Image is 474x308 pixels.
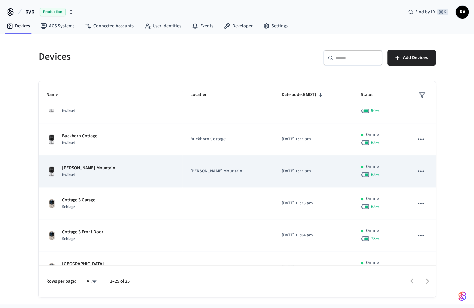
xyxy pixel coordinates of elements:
p: Online [366,195,379,202]
span: Kwikset [62,140,75,146]
p: Online [366,227,379,234]
p: [PERSON_NAME] Mountain L [62,165,119,171]
span: ⌘ K [437,9,448,15]
a: ACS Systems [35,20,80,32]
p: 1–25 of 25 [110,278,130,285]
div: All [84,277,100,286]
p: Cottage 3 Front Door [62,229,103,235]
span: 65 % [371,171,380,178]
p: Online [366,131,379,138]
p: Cottage 3 Garage [62,197,95,203]
p: - [190,200,266,207]
p: Rows per page: [46,278,76,285]
h5: Devices [39,50,233,63]
img: Schlage Sense Smart Deadbolt with Camelot Trim, Front [46,230,57,241]
button: Add Devices [387,50,436,66]
img: Schlage Sense Smart Deadbolt with Camelot Trim, Front [46,198,57,209]
a: Events [187,20,219,32]
img: Kwikset Halo Touchscreen Wifi Enabled Smart Lock, Polished Chrome, Front [46,134,57,145]
span: Production [40,8,66,16]
span: RV [456,6,468,18]
span: Name [46,90,66,100]
span: Location [190,90,216,100]
span: Status [361,90,382,100]
p: Online [366,163,379,170]
span: Kwikset [62,172,75,178]
p: [GEOGRAPHIC_DATA] [62,261,104,267]
span: Add Devices [403,54,428,62]
span: Schlage [62,236,75,242]
span: Find by ID [415,9,435,15]
span: Schlage [62,204,75,210]
a: Connected Accounts [80,20,139,32]
span: 65 % [371,139,380,146]
p: [DATE] 1:22 pm [282,136,345,143]
a: User Identities [139,20,187,32]
a: Developer [219,20,258,32]
p: [DATE] 11:04 am [282,232,345,239]
a: Devices [1,20,35,32]
p: Online [366,259,379,266]
p: [DATE] 1:22 pm [282,168,345,175]
p: - [190,232,266,239]
p: [PERSON_NAME] Mountain [190,168,266,175]
span: 65 % [371,203,380,210]
span: 90 % [371,107,380,114]
p: Buckhorn Cottage [190,136,266,143]
img: SeamLogoGradient.69752ec5.svg [458,291,466,301]
span: RVR [25,8,34,16]
span: Kwikset [62,108,75,114]
img: Schlage Sense Smart Deadbolt with Camelot Trim, Front [46,262,57,273]
p: [DATE] 4:21 pm [282,264,345,271]
p: [DATE] 11:33 am [282,200,345,207]
img: Kwikset Halo Touchscreen Wifi Enabled Smart Lock, Polished Chrome, Front [46,166,57,177]
p: Buckhorn Cottage [62,133,97,139]
span: Date added(MDT) [282,90,325,100]
button: RV [456,6,469,19]
p: - [190,264,266,271]
div: Find by ID⌘ K [403,6,453,18]
span: 73 % [371,235,380,242]
a: Settings [258,20,293,32]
